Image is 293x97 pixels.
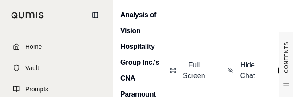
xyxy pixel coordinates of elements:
[166,56,210,85] button: Full Screen
[11,12,44,19] img: Qumis Logo
[88,8,102,22] button: Collapse sidebar
[238,60,257,81] span: Hide Chat
[224,56,261,85] button: Hide Chat
[181,60,207,81] span: Full Screen
[6,58,108,78] a: Vault
[6,37,108,56] a: Home
[25,85,48,93] span: Prompts
[25,42,42,51] span: Home
[25,63,39,72] span: Vault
